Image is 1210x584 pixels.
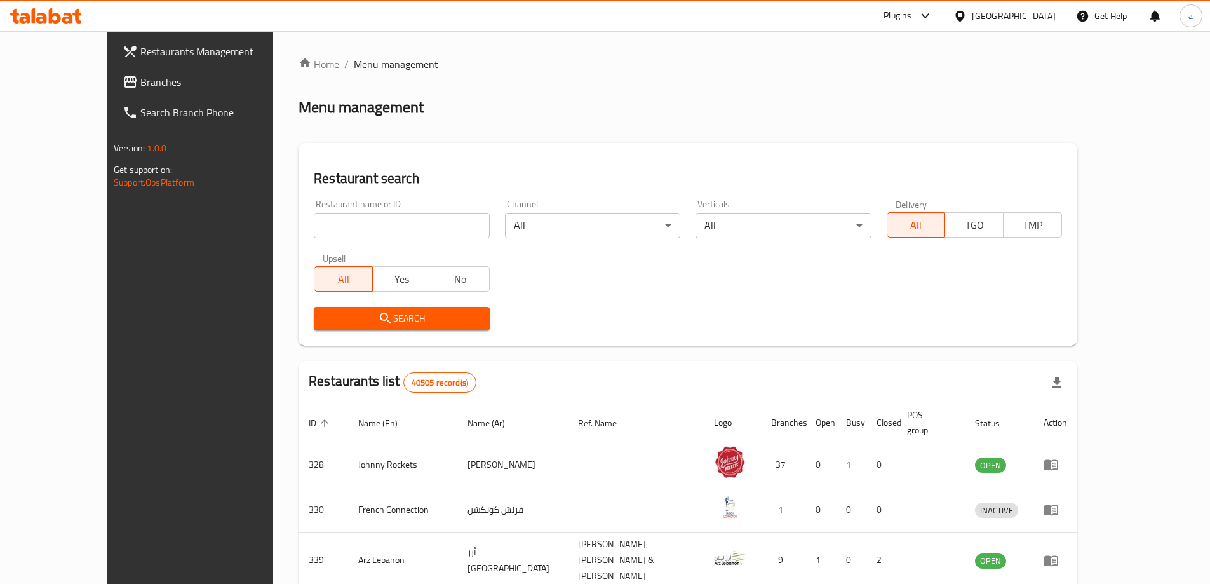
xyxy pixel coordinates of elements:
span: TGO [950,216,998,234]
button: All [887,212,946,238]
span: Version: [114,140,145,156]
span: All [892,216,941,234]
button: No [431,266,490,292]
span: a [1188,9,1193,23]
button: TMP [1003,212,1062,238]
span: Search Branch Phone [140,105,299,120]
div: Menu [1044,502,1067,517]
span: TMP [1009,216,1057,234]
span: Restaurants Management [140,44,299,59]
button: Yes [372,266,431,292]
span: OPEN [975,458,1006,473]
th: Action [1033,404,1077,442]
td: 37 [761,442,805,487]
div: OPEN [975,458,1006,473]
span: ID [309,416,333,431]
div: Plugins [884,8,911,24]
div: [GEOGRAPHIC_DATA] [972,9,1056,23]
td: French Connection [348,487,457,533]
h2: Menu management [299,97,424,118]
span: Ref. Name [578,416,633,431]
button: TGO [944,212,1004,238]
th: Logo [704,404,761,442]
a: Home [299,57,339,72]
span: Yes [378,270,426,289]
a: Restaurants Management [112,36,309,67]
div: Total records count [403,372,476,393]
td: 330 [299,487,348,533]
span: Branches [140,74,299,90]
th: Open [805,404,836,442]
td: 0 [836,487,866,533]
td: 1 [836,442,866,487]
span: OPEN [975,553,1006,568]
th: Closed [866,404,897,442]
button: Search [314,307,489,330]
span: 40505 record(s) [404,377,476,389]
td: 0 [805,442,836,487]
div: Export file [1042,367,1072,398]
span: All [319,270,368,289]
nav: breadcrumb [299,57,1077,72]
span: No [436,270,485,289]
span: INACTIVE [975,503,1018,518]
td: 0 [866,487,897,533]
td: 328 [299,442,348,487]
div: All [505,213,680,238]
label: Upsell [323,254,346,262]
h2: Restaurants list [309,372,476,393]
span: Name (Ar) [467,416,521,431]
span: Get support on: [114,161,172,178]
span: 1.0.0 [147,140,166,156]
a: Support.OpsPlatform [114,174,194,191]
span: Name (En) [358,416,414,431]
a: Search Branch Phone [112,97,309,128]
span: Search [324,311,479,327]
div: Menu [1044,457,1067,472]
span: Menu management [354,57,438,72]
span: Status [975,416,1016,431]
td: 1 [761,487,805,533]
button: All [314,266,373,292]
label: Delivery [896,200,927,208]
td: 0 [805,487,836,533]
img: French Connection [714,491,746,523]
th: Busy [836,404,866,442]
div: INACTIVE [975,503,1018,518]
h2: Restaurant search [314,169,1062,188]
input: Search for restaurant name or ID.. [314,213,489,238]
li: / [344,57,349,72]
span: POS group [907,407,950,438]
a: Branches [112,67,309,97]
td: [PERSON_NAME] [457,442,568,487]
td: 0 [866,442,897,487]
td: Johnny Rockets [348,442,457,487]
td: فرنش كونكشن [457,487,568,533]
div: Menu [1044,553,1067,568]
img: Johnny Rockets [714,446,746,478]
th: Branches [761,404,805,442]
img: Arz Lebanon [714,542,746,574]
div: All [696,213,871,238]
